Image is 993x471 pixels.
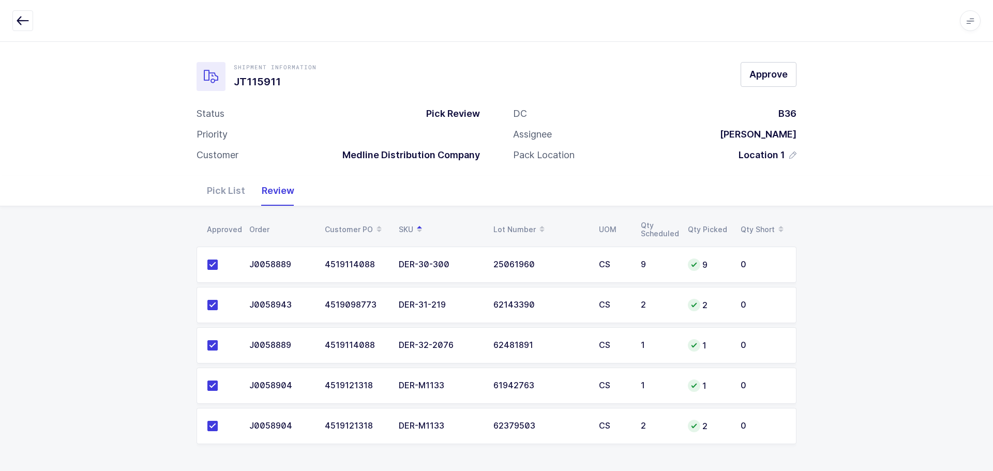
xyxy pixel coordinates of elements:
[641,300,675,310] div: 2
[325,421,386,431] div: 4519121318
[712,128,796,141] div: [PERSON_NAME]
[688,420,728,432] div: 2
[599,341,628,350] div: CS
[739,149,796,161] button: Location 1
[749,68,788,81] span: Approve
[325,341,386,350] div: 4519114088
[199,176,253,206] div: Pick List
[249,421,312,431] div: J0058904
[334,149,480,161] div: Medline Distribution Company
[599,300,628,310] div: CS
[253,176,303,206] div: Review
[249,341,312,350] div: J0058889
[641,421,675,431] div: 2
[399,300,481,310] div: DER-31-219
[249,225,312,234] div: Order
[493,341,586,350] div: 62481891
[599,225,628,234] div: UOM
[741,341,786,350] div: 0
[513,108,527,120] div: DC
[688,259,728,271] div: 9
[493,260,586,269] div: 25061960
[399,421,481,431] div: DER-M1133
[399,260,481,269] div: DER-30-300
[249,300,312,310] div: J0058943
[207,225,237,234] div: Approved
[739,149,785,161] span: Location 1
[197,149,238,161] div: Customer
[197,108,224,120] div: Status
[513,128,552,141] div: Assignee
[513,149,575,161] div: Pack Location
[234,73,317,90] h1: JT115911
[399,221,481,238] div: SKU
[641,260,675,269] div: 9
[493,421,586,431] div: 62379503
[688,339,728,352] div: 1
[249,381,312,390] div: J0058904
[741,300,786,310] div: 0
[688,299,728,311] div: 2
[493,381,586,390] div: 61942763
[641,381,675,390] div: 1
[234,63,317,71] div: Shipment Information
[493,300,586,310] div: 62143390
[493,221,586,238] div: Lot Number
[741,381,786,390] div: 0
[418,108,480,120] div: Pick Review
[249,260,312,269] div: J0058889
[741,260,786,269] div: 0
[599,381,628,390] div: CS
[688,225,728,234] div: Qty Picked
[741,221,790,238] div: Qty Short
[741,62,796,87] button: Approve
[325,300,386,310] div: 4519098773
[641,221,675,238] div: Qty Scheduled
[399,341,481,350] div: DER-32-2076
[197,128,228,141] div: Priority
[741,421,786,431] div: 0
[641,341,675,350] div: 1
[599,421,628,431] div: CS
[599,260,628,269] div: CS
[325,381,386,390] div: 4519121318
[325,260,386,269] div: 4519114088
[399,381,481,390] div: DER-M1133
[688,379,728,392] div: 1
[325,221,386,238] div: Customer PO
[778,108,796,119] span: B36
